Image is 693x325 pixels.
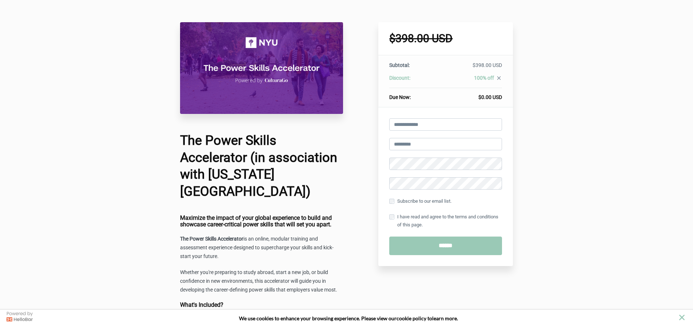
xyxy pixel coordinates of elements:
[180,236,243,242] strong: The Power Skills Accelerator
[389,213,502,229] label: I have read and agree to the terms and conditions of this page.
[389,62,410,68] span: Subtotal:
[389,214,394,219] input: I have read and agree to the terms and conditions of this page.
[180,268,343,294] p: Whether you're preparing to study abroad, start a new job, or build confidence in new environment...
[389,88,437,101] th: Due Now:
[478,94,502,100] span: $0.00 USD
[389,197,451,205] label: Subscribe to our email list.
[397,315,426,321] a: cookie policy
[389,74,437,88] th: Discount:
[239,315,397,321] span: We use cookies to enhance your browsing experience. Please view our
[437,62,502,74] td: $398.00 USD
[432,315,458,321] span: learn more.
[474,75,494,81] span: 100% off
[494,75,502,83] a: close
[389,199,394,204] input: Subscribe to our email list.
[496,75,502,81] i: close
[180,235,343,261] p: is an online, modular training and assessment experience designed to supercharge your skills and ...
[180,302,343,308] h4: What's Included?
[427,315,432,321] strong: to
[180,22,343,114] img: df048d-50d-f7c-151f-a3e8a0be5b4c_Welcome_Video_Thumbnail_1_.png
[180,132,343,200] h1: The Power Skills Accelerator (in association with [US_STATE][GEOGRAPHIC_DATA])
[677,313,686,322] button: close
[389,33,502,44] h1: $398.00 USD
[180,215,343,227] h4: Maximize the impact of your global experience to build and showcase career-critical power skills ...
